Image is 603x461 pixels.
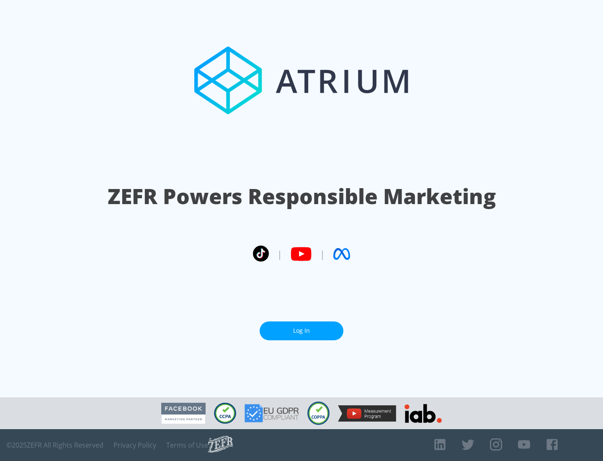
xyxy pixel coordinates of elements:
span: | [320,248,325,260]
span: | [277,248,282,260]
h1: ZEFR Powers Responsible Marketing [108,182,496,211]
img: IAB [405,404,442,423]
img: GDPR Compliant [245,404,299,422]
span: © 2025 ZEFR All Rights Reserved [6,441,103,449]
a: Privacy Policy [113,441,156,449]
a: Log In [260,321,343,340]
img: YouTube Measurement Program [338,405,396,422]
img: Facebook Marketing Partner [161,403,206,424]
img: COPPA Compliant [307,401,330,425]
img: CCPA Compliant [214,403,236,424]
a: Terms of Use [166,441,208,449]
